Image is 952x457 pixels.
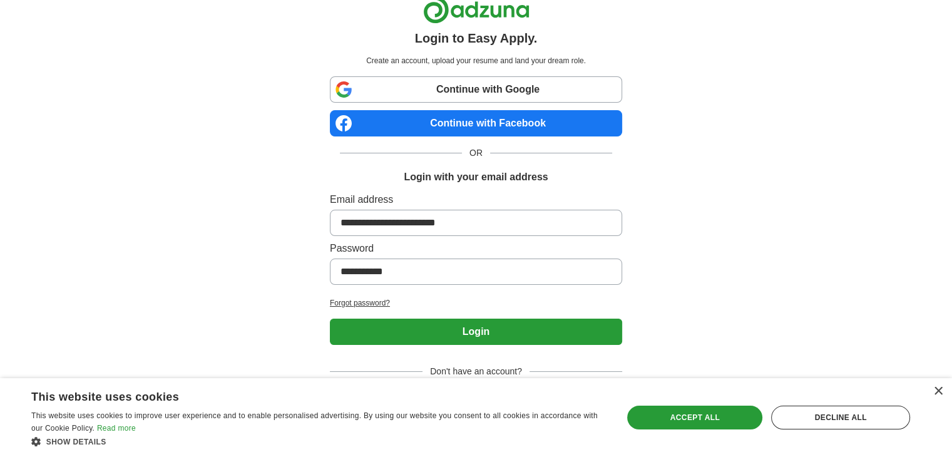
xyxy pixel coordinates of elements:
span: OR [462,146,490,160]
a: Read more, opens a new window [97,424,136,433]
a: Continue with Google [330,76,622,103]
div: Accept all [627,406,762,429]
div: This website uses cookies [31,386,574,404]
span: Don't have an account? [422,365,530,378]
div: Show details [31,435,605,448]
button: Login [330,319,622,345]
h1: Login with your email address [404,170,548,185]
div: Decline all [771,406,910,429]
a: Forgot password? [330,297,622,309]
p: Create an account, upload your resume and land your dream role. [332,55,620,66]
span: Show details [46,438,106,446]
span: This website uses cookies to improve user experience and to enable personalised advertising. By u... [31,411,598,433]
div: Close [933,387,943,396]
label: Email address [330,192,622,207]
label: Password [330,241,622,256]
h1: Login to Easy Apply. [415,29,538,48]
a: Continue with Facebook [330,110,622,136]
